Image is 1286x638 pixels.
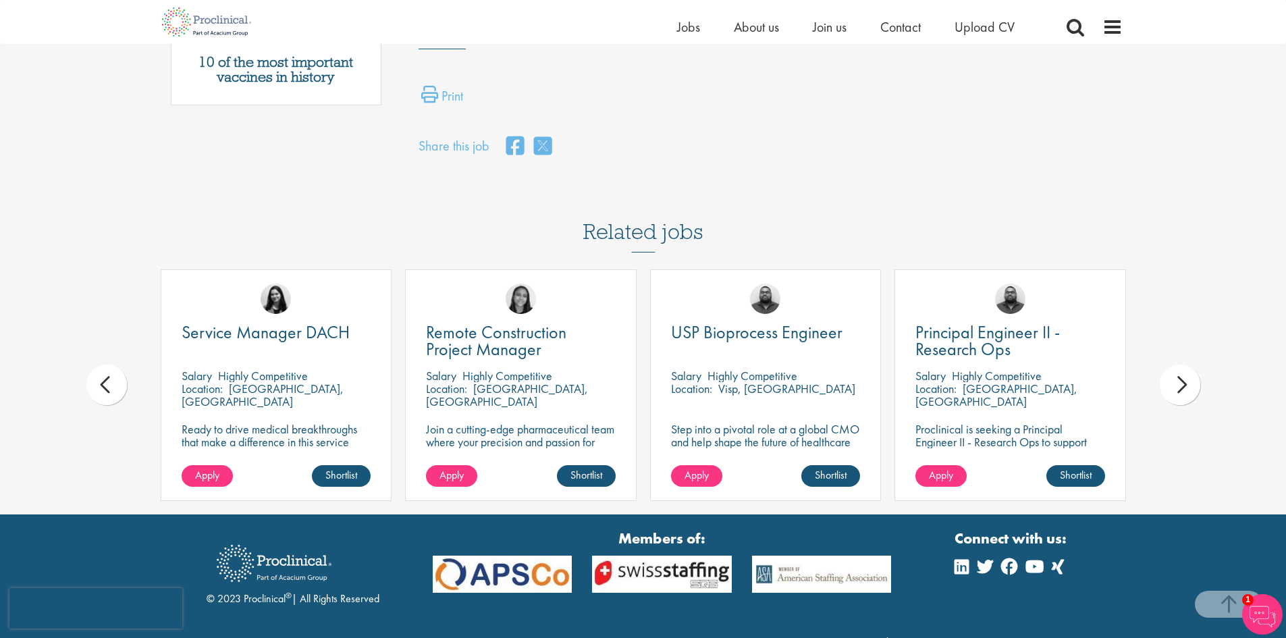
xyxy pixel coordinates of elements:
[426,381,467,396] span: Location:
[534,132,552,161] a: share on twitter
[671,321,842,344] span: USP Bioprocess Engineer
[880,18,921,36] a: Contact
[182,368,212,383] span: Salary
[182,423,371,461] p: Ready to drive medical breakthroughs that make a difference in this service manager position?
[506,284,536,314] img: Eloise Coly
[801,465,860,487] a: Shortlist
[685,468,709,482] span: Apply
[286,590,292,601] sup: ®
[582,556,742,593] img: APSCo
[707,368,797,383] p: Highly Competitive
[1242,594,1254,606] span: 1
[506,132,524,161] a: share on facebook
[915,321,1060,361] span: Principal Engineer II - Research Ops
[86,365,127,405] div: prev
[671,465,722,487] a: Apply
[750,284,780,314] img: Ashley Bennett
[915,324,1105,358] a: Principal Engineer II - Research Ops
[426,381,588,409] p: [GEOGRAPHIC_DATA], [GEOGRAPHIC_DATA]
[195,468,219,482] span: Apply
[9,588,182,629] iframe: reCAPTCHA
[439,468,464,482] span: Apply
[915,465,967,487] a: Apply
[182,465,233,487] a: Apply
[426,324,616,358] a: Remote Construction Project Manager
[462,368,552,383] p: Highly Competitive
[677,18,700,36] a: Jobs
[952,368,1042,383] p: Highly Competitive
[426,321,566,361] span: Remote Construction Project Manager
[261,284,291,314] img: Indre Stankeviciute
[182,381,223,396] span: Location:
[671,381,712,396] span: Location:
[433,528,892,549] strong: Members of:
[182,321,350,344] span: Service Manager DACH
[207,535,342,591] img: Proclinical Recruitment
[426,465,477,487] a: Apply
[423,556,583,593] img: APSCo
[915,381,957,396] span: Location:
[671,324,861,341] a: USP Bioprocess Engineer
[671,368,701,383] span: Salary
[218,368,308,383] p: Highly Competitive
[182,324,371,341] a: Service Manager DACH
[995,284,1025,314] img: Ashley Bennett
[1160,365,1200,405] div: next
[426,368,456,383] span: Salary
[207,535,379,607] div: © 2023 Proclinical | All Rights Reserved
[929,468,953,482] span: Apply
[1242,594,1283,635] img: Chatbot
[557,465,616,487] a: Shortlist
[813,18,847,36] a: Join us
[915,381,1077,409] p: [GEOGRAPHIC_DATA], [GEOGRAPHIC_DATA]
[734,18,779,36] a: About us
[312,465,371,487] a: Shortlist
[955,18,1015,36] a: Upload CV
[718,381,855,396] p: Visp, [GEOGRAPHIC_DATA]
[178,55,375,84] a: 10 of the most important vaccines in history
[742,556,902,593] img: APSCo
[421,86,463,113] a: Print
[915,368,946,383] span: Salary
[182,381,344,409] p: [GEOGRAPHIC_DATA], [GEOGRAPHIC_DATA]
[1046,465,1105,487] a: Shortlist
[671,423,861,461] p: Step into a pivotal role at a global CMO and help shape the future of healthcare manufacturing.
[426,423,616,474] p: Join a cutting-edge pharmaceutical team where your precision and passion for quality will help sh...
[583,186,703,252] h3: Related jobs
[419,136,489,156] label: Share this job
[955,528,1069,549] strong: Connect with us:
[915,423,1105,487] p: Proclinical is seeking a Principal Engineer II - Research Ops to support external engineering pro...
